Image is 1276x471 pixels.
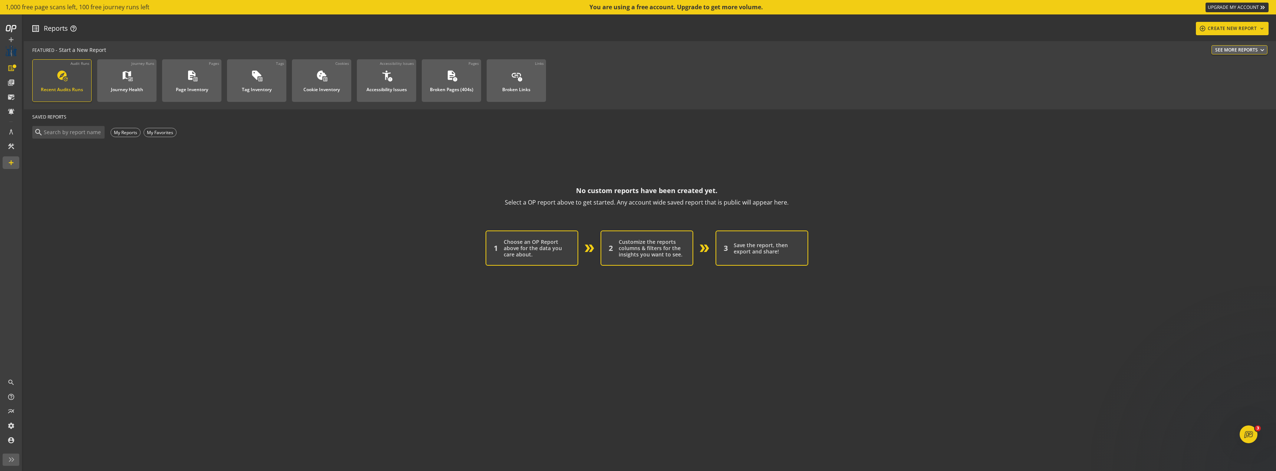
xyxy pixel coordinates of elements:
[517,77,523,82] mat-icon: error
[487,59,546,102] a: LinksBroken Links
[1206,3,1269,12] a: UPGRADE MY ACCOUNT
[446,70,457,81] mat-icon: description
[502,83,530,92] div: Broken Links
[316,70,327,81] mat-icon: cookie
[724,244,728,253] div: 3
[7,437,15,444] mat-icon: account_circle
[242,83,272,92] div: Tag Inventory
[131,61,154,66] div: Journey Runs
[111,128,141,137] div: My Reports
[388,77,393,82] mat-icon: error
[121,70,132,81] mat-icon: map
[41,83,83,92] div: Recent Audits Runs
[381,70,392,81] mat-icon: accessibility_new
[1258,26,1266,31] mat-icon: keyboard_arrow_down
[1255,425,1261,431] span: 3
[209,61,219,66] div: Pages
[111,83,143,92] div: Journey Health
[1211,45,1267,54] button: See More Reports
[32,59,92,102] a: Audit RunsRecent Audits Runs
[535,61,544,66] div: Links
[32,47,55,53] span: FEATURED
[422,59,481,102] a: PagesBroken Pages (404s)
[56,70,68,81] mat-icon: explore
[193,77,198,82] mat-icon: list_alt
[335,61,349,66] div: Cookies
[63,77,68,82] mat-icon: update
[589,3,764,11] div: You are using a free account. Upgrade to get more volume.
[468,61,479,66] div: Pages
[276,61,284,66] div: Tags
[162,59,221,102] a: PagesPage Inventory
[7,79,15,86] mat-icon: library_books
[366,83,407,92] div: Accessibility Issues
[44,24,77,33] div: Reports
[6,3,149,11] span: 1,000 free page scans left, 100 free journey runs left
[292,59,351,102] a: CookiesCookie Inventory
[7,93,15,101] mat-icon: mark_email_read
[430,83,473,92] div: Broken Pages (404s)
[227,59,286,102] a: TagsTag Inventory
[43,128,103,136] input: Search by report name
[7,159,15,166] mat-icon: add
[7,393,15,401] mat-icon: help_outline
[186,70,197,81] mat-icon: description
[303,83,340,92] div: Cookie Inventory
[323,77,328,82] mat-icon: list_alt
[504,239,570,258] div: Choose an OP Report above for the data you care about.
[34,128,43,137] mat-icon: search
[1259,4,1266,11] mat-icon: keyboard_double_arrow_right
[6,45,17,56] img: Customer Logo
[380,61,414,66] div: Accessibility Issues
[176,83,208,92] div: Page Inventory
[576,185,717,196] p: No custom reports have been created yet.
[70,25,77,32] mat-icon: help_outline
[251,70,262,81] mat-icon: sell
[1199,22,1266,35] div: CREATE NEW REPORT
[97,59,157,102] a: Journey RunsJourney Health
[7,36,15,43] mat-icon: add
[7,143,15,150] mat-icon: construction
[7,128,15,136] mat-icon: architecture
[32,109,1261,125] div: SAVED REPORTS
[609,244,613,253] div: 2
[144,128,177,137] div: My Favorites
[453,77,458,82] mat-icon: error
[7,422,15,429] mat-icon: settings
[258,77,263,82] mat-icon: list_alt
[734,242,800,255] div: Save the report, then export and share!
[31,24,40,33] mat-icon: list_alt
[1199,25,1206,32] mat-icon: add_circle_outline
[7,408,15,415] mat-icon: multiline_chart
[32,45,1267,56] div: - Start a New Report
[7,379,15,386] mat-icon: search
[1240,425,1257,443] iframe: Intercom live chat
[494,244,498,253] div: 1
[357,59,416,102] a: Accessibility IssuesAccessibility Issues
[70,61,89,66] div: Audit Runs
[1196,22,1269,35] button: CREATE NEW REPORT
[511,70,522,81] mat-icon: link
[7,64,15,72] mat-icon: list_alt
[505,196,789,208] p: Select a OP report above to get started. Any account wide saved report that is public will appear...
[128,77,133,82] mat-icon: monitor_heart
[619,239,685,258] div: Customize the reports columns & filters for the insights you want to see.
[1259,46,1266,54] mat-icon: expand_more
[7,108,15,115] mat-icon: notifications_active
